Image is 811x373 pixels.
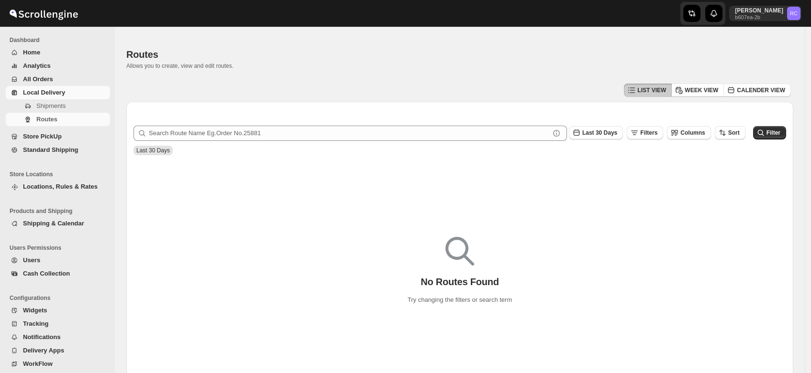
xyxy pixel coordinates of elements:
[23,49,40,56] span: Home
[23,333,61,341] span: Notifications
[6,73,110,86] button: All Orders
[6,59,110,73] button: Analytics
[136,147,170,154] span: Last 30 Days
[445,237,474,266] img: Empty search results
[637,86,666,94] span: LIST VIEW
[10,207,110,215] span: Products and Shipping
[728,129,740,136] span: Sort
[667,126,711,139] button: Columns
[23,220,84,227] span: Shipping & Calendar
[149,126,550,141] input: Search Route Name Eg.Order No.25881
[671,84,724,97] button: WEEK VIEW
[569,126,623,139] button: Last 30 Days
[723,84,791,97] button: CALENDER VIEW
[10,294,110,302] span: Configurations
[126,49,158,60] span: Routes
[627,126,663,139] button: Filters
[729,6,801,21] button: User menu
[6,330,110,344] button: Notifications
[790,11,798,16] text: RC
[23,347,64,354] span: Delivery Apps
[23,183,98,190] span: Locations, Rules & Rates
[6,180,110,193] button: Locations, Rules & Rates
[6,99,110,113] button: Shipments
[624,84,672,97] button: LIST VIEW
[23,270,70,277] span: Cash Collection
[126,62,233,70] p: Allows you to create, view and edit routes.
[6,267,110,280] button: Cash Collection
[753,126,786,139] button: Filter
[737,86,785,94] span: CALENDER VIEW
[787,7,800,20] span: Rahul Chopra
[6,317,110,330] button: Tracking
[23,62,51,69] span: Analytics
[10,244,110,252] span: Users Permissions
[735,7,783,14] p: [PERSON_NAME]
[23,307,47,314] span: Widgets
[735,14,783,20] p: b607ea-2b
[640,129,657,136] span: Filters
[767,129,780,136] span: Filter
[36,102,66,109] span: Shipments
[10,36,110,44] span: Dashboard
[6,46,110,59] button: Home
[10,171,110,178] span: Store Locations
[408,295,512,305] p: Try changing the filters or search term
[6,304,110,317] button: Widgets
[715,126,745,139] button: Sort
[23,89,65,96] span: Local Delivery
[582,129,617,136] span: Last 30 Days
[6,217,110,230] button: Shipping & Calendar
[6,357,110,371] button: WorkFlow
[23,320,48,327] span: Tracking
[23,146,78,153] span: Standard Shipping
[6,113,110,126] button: Routes
[6,344,110,357] button: Delivery Apps
[23,360,53,367] span: WorkFlow
[8,1,79,25] img: ScrollEngine
[23,256,40,264] span: Users
[685,86,718,94] span: WEEK VIEW
[36,116,57,123] span: Routes
[680,129,705,136] span: Columns
[6,254,110,267] button: Users
[23,133,62,140] span: Store PickUp
[23,75,53,83] span: All Orders
[421,276,499,288] p: No Routes Found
